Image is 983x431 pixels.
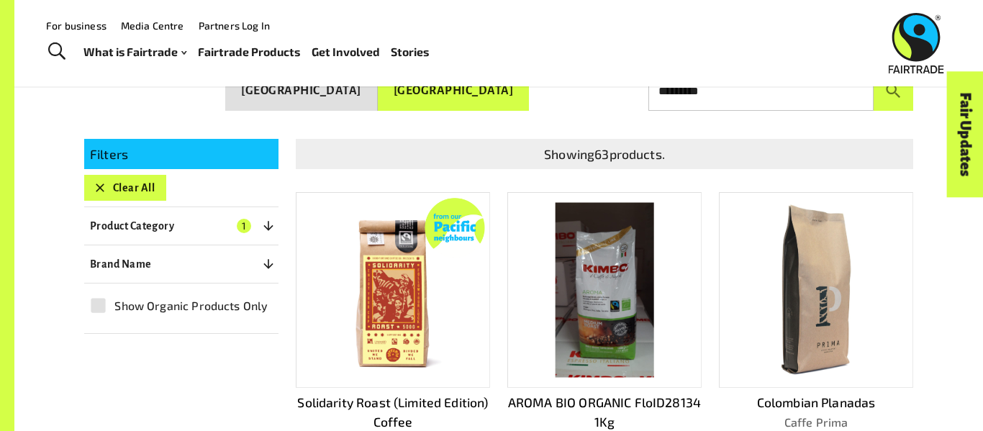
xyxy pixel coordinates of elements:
[225,71,378,111] button: [GEOGRAPHIC_DATA]
[391,42,429,63] a: Stories
[198,42,300,63] a: Fairtrade Products
[312,42,380,63] a: Get Involved
[719,393,913,412] p: Colombian Planadas
[90,145,273,163] p: Filters
[84,175,166,201] button: Clear All
[90,217,174,235] p: Product Category
[507,393,702,431] p: AROMA BIO ORGANIC FloID28134 1Kg
[237,219,251,233] span: 1
[302,145,907,163] p: Showing 63 products.
[46,19,107,32] a: For business
[296,393,490,431] p: Solidarity Roast (Limited Edition) Coffee
[889,13,944,73] img: Fairtrade Australia New Zealand logo
[114,297,268,314] span: Show Organic Products Only
[84,213,278,239] button: Product Category
[378,71,530,111] button: [GEOGRAPHIC_DATA]
[90,255,152,273] p: Brand Name
[39,34,74,70] a: Toggle Search
[121,19,184,32] a: Media Centre
[719,414,913,431] p: Caffe Prima
[199,19,270,32] a: Partners Log In
[84,251,278,277] button: Brand Name
[83,42,186,63] a: What is Fairtrade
